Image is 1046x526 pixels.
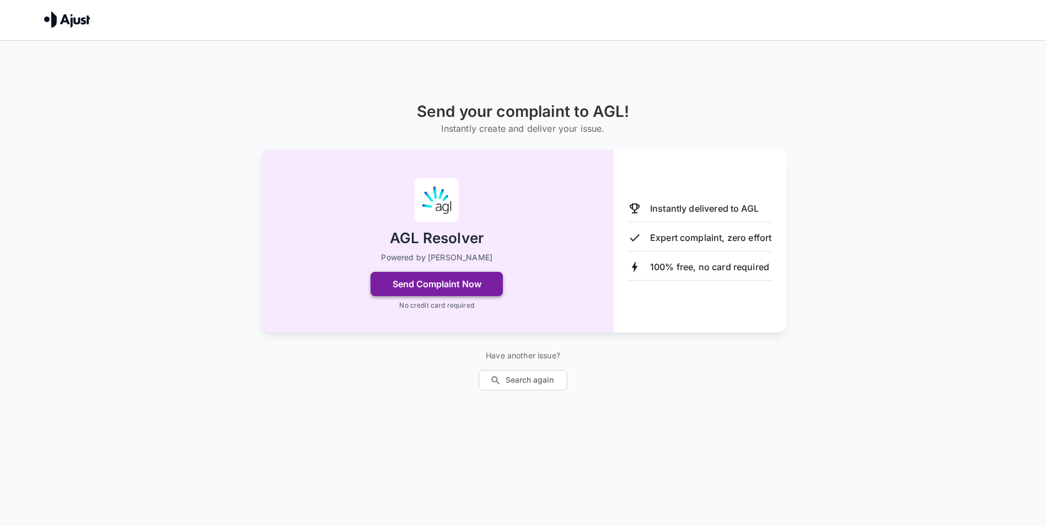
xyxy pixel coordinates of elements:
p: Instantly delivered to AGL [650,202,759,215]
img: Ajust [44,11,90,28]
h6: Instantly create and deliver your issue. [417,121,629,136]
p: Powered by [PERSON_NAME] [381,252,492,263]
p: Have another issue? [479,350,567,361]
h1: Send your complaint to AGL! [417,103,629,121]
button: Search again [479,370,567,390]
p: No credit card required [399,300,474,310]
button: Send Complaint Now [371,272,503,296]
p: 100% free, no card required [650,260,769,273]
img: AGL [415,178,459,222]
h2: AGL Resolver [390,229,484,248]
p: Expert complaint, zero effort [650,231,771,244]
